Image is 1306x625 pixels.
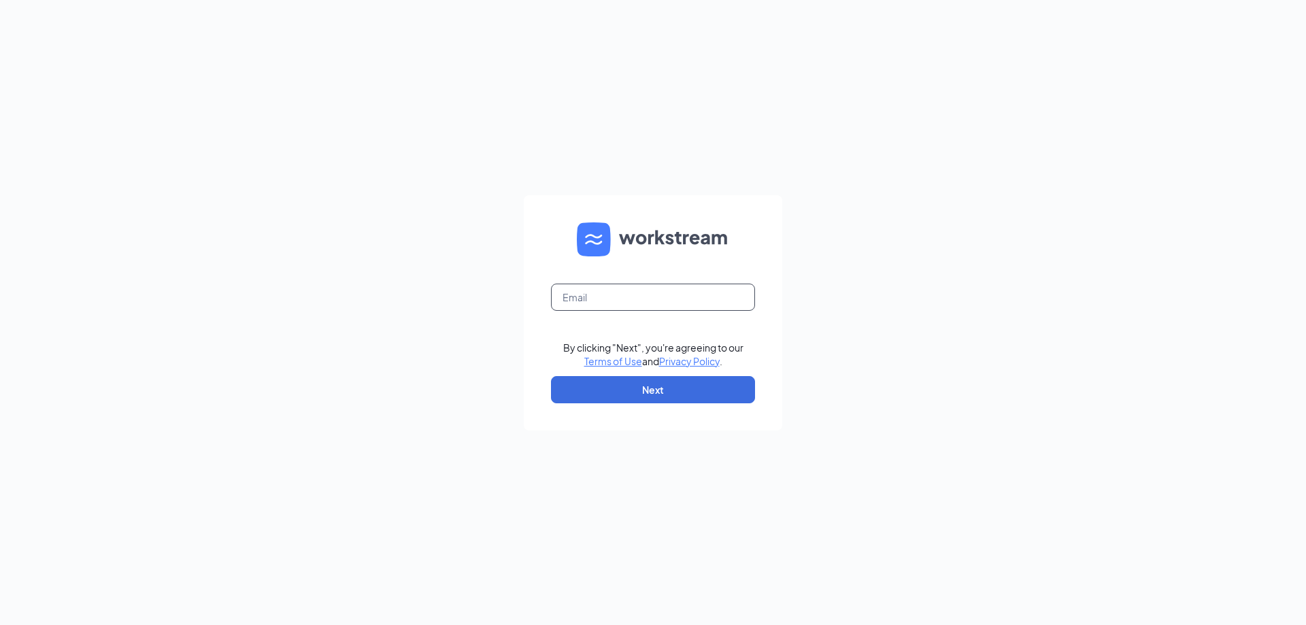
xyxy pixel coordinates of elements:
a: Terms of Use [584,355,642,367]
button: Next [551,376,755,403]
input: Email [551,284,755,311]
img: WS logo and Workstream text [577,222,729,256]
div: By clicking "Next", you're agreeing to our and . [563,341,743,368]
a: Privacy Policy [659,355,720,367]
